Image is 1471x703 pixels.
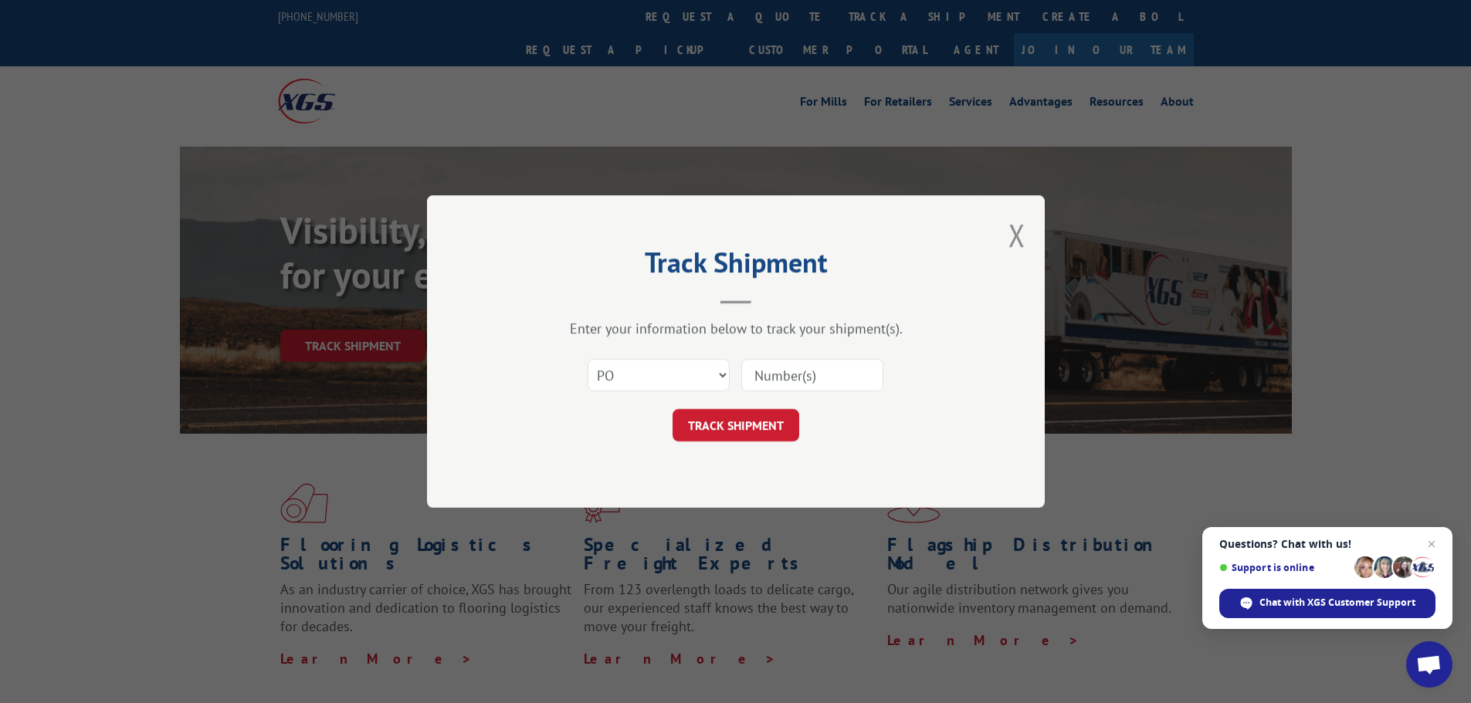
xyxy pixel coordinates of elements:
span: Questions? Chat with us! [1219,538,1435,550]
a: Open chat [1406,641,1452,688]
span: Chat with XGS Customer Support [1259,596,1415,610]
div: Enter your information below to track your shipment(s). [504,319,968,337]
button: TRACK SHIPMENT [673,409,799,441]
button: Close modal [1008,215,1025,255]
h2: Track Shipment [504,252,968,281]
span: Chat with XGS Customer Support [1219,589,1435,618]
input: Number(s) [741,359,883,391]
span: Support is online [1219,562,1349,573]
